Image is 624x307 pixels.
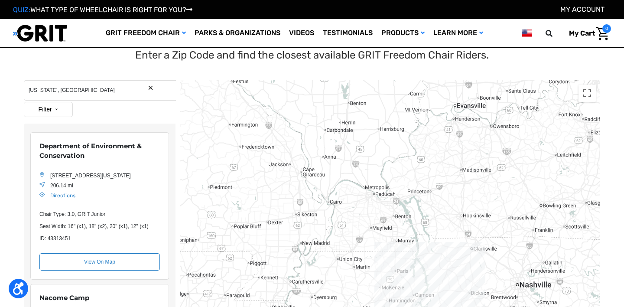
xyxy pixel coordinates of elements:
p: Enter a Zip Code and find the closest available GRIT Freedom Chair Riders. [135,47,489,63]
div: Department of Environment & Conservation, 2876 Gate 3 Rd, Paris, Tennessee 38242, United States [30,132,169,280]
div: Location Distance [50,182,160,189]
span: My Cart [569,29,595,37]
a: GRIT Freedom Chair [101,19,190,47]
img: GRIT All-Terrain Wheelchair and Mobility Equipment [13,24,67,42]
div: View on the map: 'Department of Environment & Conservation' [39,253,160,271]
div: Location Address [50,172,160,180]
a: QUIZ:WHAT TYPE OF WHEELCHAIR IS RIGHT FOR YOU? [13,6,192,14]
div: Location Name [39,293,160,303]
span: QUIZ: [13,6,30,14]
input: Search [549,24,562,42]
button: Search Reset [147,85,154,91]
div: custom-field [39,235,160,242]
iframe: Tidio Chat [506,251,620,292]
a: Parks & Organizations [190,19,285,47]
button: Toggle fullscreen view [578,85,596,102]
span: 0 [602,24,611,33]
img: us.png [522,28,532,39]
a: Products [377,19,429,47]
input: Search [24,80,176,101]
a: Account [560,5,604,13]
a: Learn More [429,19,487,47]
button: Filter Results [24,102,73,117]
a: Cart with 0 items [562,24,611,42]
a: Testimonials [318,19,377,47]
div: Location Name [39,141,160,161]
a: Videos [285,19,318,47]
div: custom-field [39,210,160,218]
img: Cart [596,27,609,40]
div: custom-field [39,222,160,230]
a: Location Directions URL, Opens in a New Window [50,193,75,199]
